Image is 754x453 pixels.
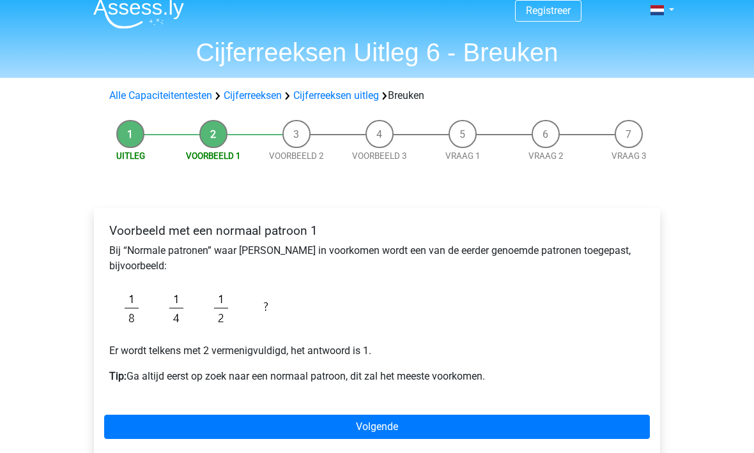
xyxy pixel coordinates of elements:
[352,152,407,161] a: Voorbeeld 3
[83,38,671,68] h1: Cijferreeksen Uitleg 6 - Breuken
[293,90,379,102] a: Cijferreeksen uitleg
[186,152,241,161] a: Voorbeeld 1
[445,152,481,161] a: Vraag 1
[109,90,212,102] a: Alle Capaciteitentesten
[109,344,645,359] p: Er wordt telkens met 2 vermenigvuldigd, het antwoord is 1.
[528,152,564,161] a: Vraag 2
[104,415,650,440] a: Volgende
[526,5,571,17] a: Registreer
[109,224,645,239] h4: Voorbeeld met een normaal patroon 1
[109,369,645,385] p: Ga altijd eerst op zoek naar een normaal patroon, dit zal het meeste voorkomen.
[109,244,645,274] p: Bij “Normale patronen” waar [PERSON_NAME] in voorkomen wordt een van de eerder genoemde patronen ...
[269,152,324,161] a: Voorbeeld 2
[116,152,145,161] a: Uitleg
[612,152,647,161] a: Vraag 3
[109,285,288,334] img: Fractions_example_1.png
[224,90,282,102] a: Cijferreeksen
[104,89,650,104] div: Breuken
[109,371,127,383] b: Tip:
